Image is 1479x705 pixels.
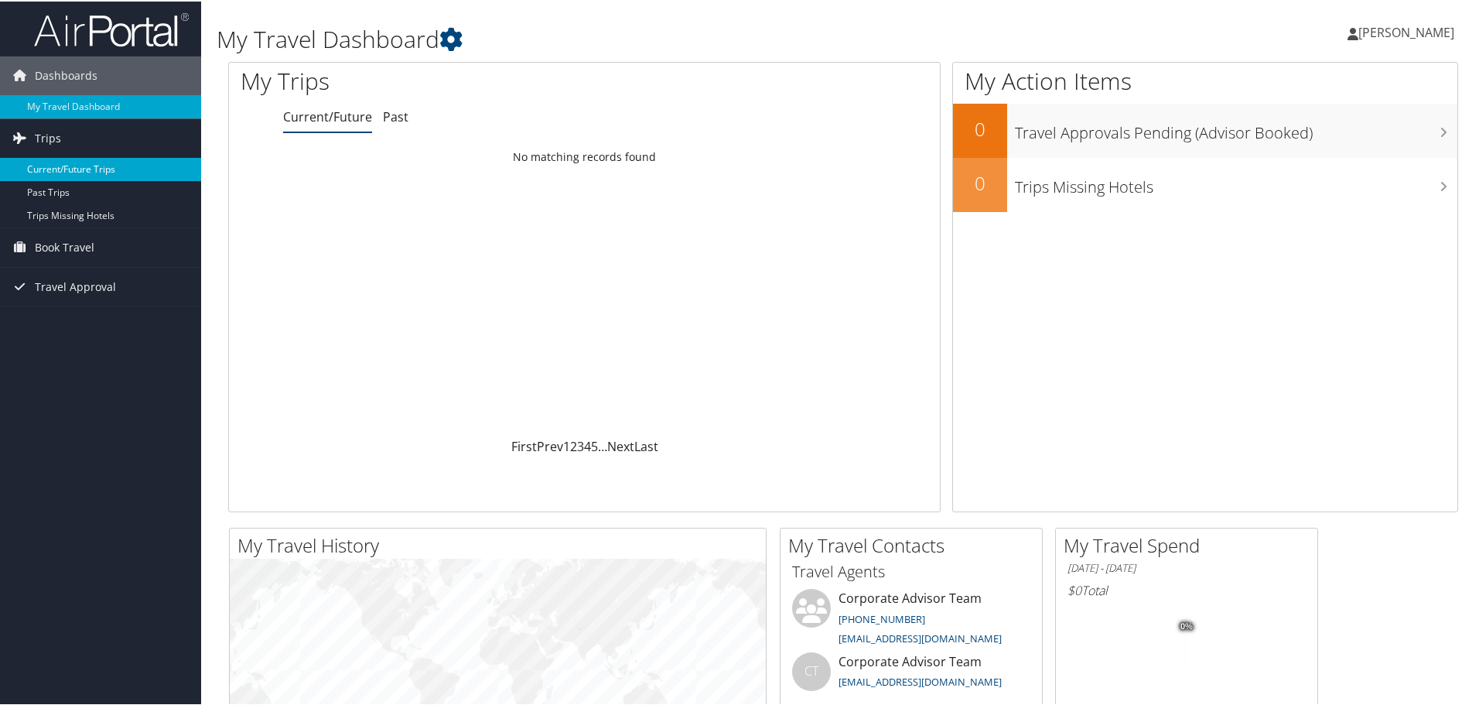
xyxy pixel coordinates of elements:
a: 3 [577,436,584,453]
span: … [598,436,607,453]
a: 5 [591,436,598,453]
h3: Travel Agents [792,560,1030,581]
a: 0Trips Missing Hotels [953,156,1457,210]
a: Last [634,436,658,453]
a: Next [607,436,634,453]
a: [EMAIL_ADDRESS][DOMAIN_NAME] [839,630,1002,644]
h6: [DATE] - [DATE] [1067,560,1306,574]
span: Dashboards [35,55,97,94]
a: [PHONE_NUMBER] [839,611,925,625]
a: 4 [584,436,591,453]
h1: My Trips [241,63,632,96]
h3: Trips Missing Hotels [1015,167,1457,197]
a: 0Travel Approvals Pending (Advisor Booked) [953,102,1457,156]
li: Corporate Advisor Team [784,651,1038,701]
div: CT [792,651,831,690]
span: Travel Approval [35,266,116,305]
a: [PERSON_NAME] [1347,8,1470,54]
td: No matching records found [229,142,940,169]
a: 1 [563,436,570,453]
h2: My Travel Contacts [788,531,1042,557]
h2: My Travel Spend [1064,531,1317,557]
img: airportal-logo.png [34,10,189,46]
span: [PERSON_NAME] [1358,22,1454,39]
h1: My Action Items [953,63,1457,96]
h6: Total [1067,580,1306,597]
li: Corporate Advisor Team [784,587,1038,651]
tspan: 0% [1180,621,1193,630]
h3: Travel Approvals Pending (Advisor Booked) [1015,113,1457,142]
h2: My Travel History [237,531,766,557]
span: Trips [35,118,61,156]
a: Current/Future [283,107,372,124]
a: Past [383,107,408,124]
h1: My Travel Dashboard [217,22,1052,54]
a: 2 [570,436,577,453]
span: $0 [1067,580,1081,597]
h2: 0 [953,169,1007,195]
a: First [511,436,537,453]
span: Book Travel [35,227,94,265]
a: [EMAIL_ADDRESS][DOMAIN_NAME] [839,673,1002,687]
a: Prev [537,436,563,453]
h2: 0 [953,115,1007,141]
